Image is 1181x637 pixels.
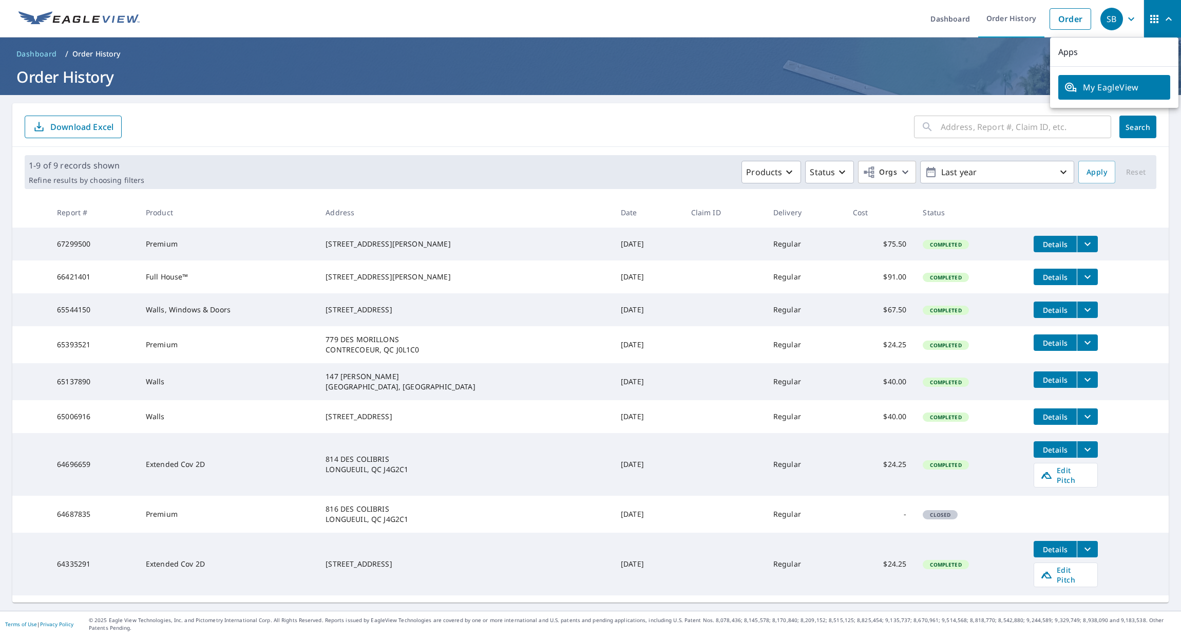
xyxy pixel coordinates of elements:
[613,228,683,260] td: [DATE]
[25,116,122,138] button: Download Excel
[1050,8,1091,30] a: Order
[1064,81,1164,93] span: My EagleView
[29,159,144,172] p: 1-9 of 9 records shown
[1034,563,1098,587] a: Edit Pitch
[1087,166,1107,179] span: Apply
[1119,116,1156,138] button: Search
[1034,236,1077,252] button: detailsBtn-67299500
[845,363,915,400] td: $40.00
[12,46,1169,62] nav: breadcrumb
[1034,441,1077,458] button: detailsBtn-64696659
[613,533,683,595] td: [DATE]
[72,49,121,59] p: Order History
[1040,305,1071,315] span: Details
[613,400,683,433] td: [DATE]
[49,433,138,496] td: 64696659
[49,533,138,595] td: 64335291
[613,433,683,496] td: [DATE]
[765,260,845,293] td: Regular
[49,400,138,433] td: 65006916
[1050,38,1178,67] p: Apps
[1034,269,1077,285] button: detailsBtn-66421401
[49,293,138,326] td: 65544150
[326,559,604,569] div: [STREET_ADDRESS]
[89,616,1176,632] p: © 2025 Eagle View Technologies, Inc. and Pictometry International Corp. All Rights Reserved. Repo...
[845,293,915,326] td: $67.50
[1077,269,1098,285] button: filesDropdownBtn-66421401
[138,533,318,595] td: Extended Cov 2D
[765,533,845,595] td: Regular
[1040,545,1071,554] span: Details
[924,511,957,518] span: Closed
[924,414,967,421] span: Completed
[49,197,138,228] th: Report #
[16,49,57,59] span: Dashboard
[49,228,138,260] td: 67299500
[924,379,967,386] span: Completed
[805,161,854,183] button: Status
[1128,122,1148,132] span: Search
[326,411,604,422] div: [STREET_ADDRESS]
[845,228,915,260] td: $75.50
[138,260,318,293] td: Full House™
[326,504,604,524] div: 816 DES COLIBRIS LONGUEUIL, QC J4G2C1
[1077,371,1098,388] button: filesDropdownBtn-65137890
[40,621,73,628] a: Privacy Policy
[765,228,845,260] td: Regular
[924,307,967,314] span: Completed
[138,433,318,496] td: Extended Cov 2D
[1040,239,1071,249] span: Details
[138,228,318,260] td: Premium
[920,161,1074,183] button: Last year
[1040,338,1071,348] span: Details
[138,363,318,400] td: Walls
[317,197,613,228] th: Address
[18,11,140,27] img: EV Logo
[1077,408,1098,425] button: filesDropdownBtn-65006916
[613,326,683,363] td: [DATE]
[746,166,782,178] p: Products
[1078,161,1115,183] button: Apply
[138,197,318,228] th: Product
[326,305,604,315] div: [STREET_ADDRESS]
[49,326,138,363] td: 65393521
[765,197,845,228] th: Delivery
[1077,236,1098,252] button: filesDropdownBtn-67299500
[326,239,604,249] div: [STREET_ADDRESS][PERSON_NAME]
[765,293,845,326] td: Regular
[1040,272,1071,282] span: Details
[1034,408,1077,425] button: detailsBtn-65006916
[613,293,683,326] td: [DATE]
[683,197,765,228] th: Claim ID
[1040,412,1071,422] span: Details
[1034,334,1077,351] button: detailsBtn-65393521
[845,433,915,496] td: $24.25
[924,241,967,248] span: Completed
[1040,465,1091,485] span: Edit Pitch
[326,334,604,355] div: 779 DES MORILLONS CONTRECOEUR, QC J0L1C0
[810,166,835,178] p: Status
[845,533,915,595] td: $24.25
[1034,371,1077,388] button: detailsBtn-65137890
[613,260,683,293] td: [DATE]
[613,197,683,228] th: Date
[65,48,68,60] li: /
[326,371,604,392] div: 147 [PERSON_NAME] [GEOGRAPHIC_DATA], [GEOGRAPHIC_DATA]
[765,400,845,433] td: Regular
[1077,334,1098,351] button: filesDropdownBtn-65393521
[845,326,915,363] td: $24.25
[765,433,845,496] td: Regular
[1077,302,1098,318] button: filesDropdownBtn-65544150
[1034,302,1077,318] button: detailsBtn-65544150
[765,496,845,533] td: Regular
[138,326,318,363] td: Premium
[924,274,967,281] span: Completed
[1034,463,1098,488] a: Edit Pitch
[49,363,138,400] td: 65137890
[1077,541,1098,557] button: filesDropdownBtn-64335291
[5,621,37,628] a: Terms of Use
[138,496,318,533] td: Premium
[845,197,915,228] th: Cost
[613,496,683,533] td: [DATE]
[858,161,916,183] button: Orgs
